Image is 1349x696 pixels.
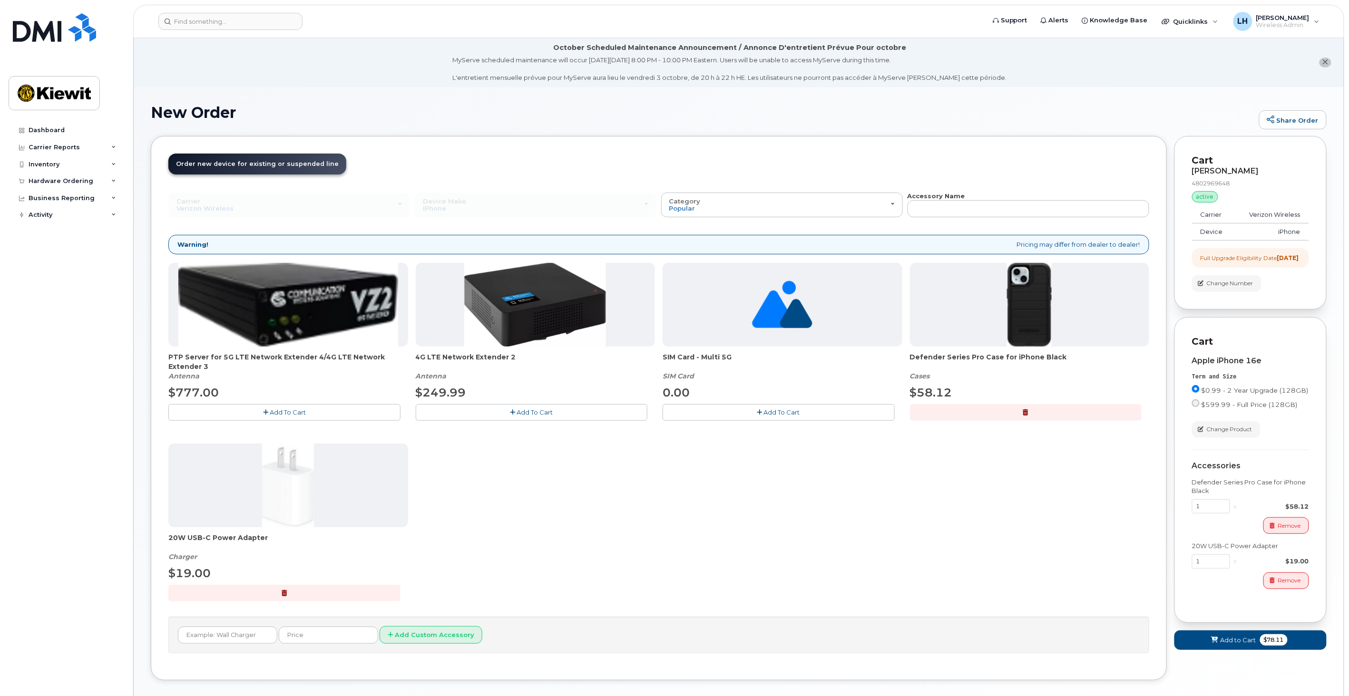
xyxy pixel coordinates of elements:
div: Defender Series Pro Case for iPhone Black [910,352,1150,381]
span: Add to Cart [1221,636,1256,645]
div: October Scheduled Maintenance Announcement / Annonce D'entretient Prévue Pour octobre [553,43,906,53]
div: x [1230,557,1241,566]
button: Add Custom Accessory [380,626,482,644]
button: Add To Cart [416,404,648,421]
p: Cart [1192,335,1309,348]
em: Charger [168,552,197,561]
button: Category Popular [661,193,903,217]
span: Category [669,197,701,205]
img: 4glte_extender.png [464,263,606,347]
button: close notification [1320,58,1331,68]
div: [PERSON_NAME] [1192,167,1309,175]
span: $58.12 [910,386,952,399]
span: Add To Cart [270,408,306,416]
span: Add To Cart [764,408,800,416]
div: SIM Card - Multi 5G [663,352,902,381]
button: Remove [1263,572,1309,589]
img: defenderiphone14.png [1007,263,1052,347]
input: $0.99 - 2 Year Upgrade (128GB) [1192,385,1200,393]
strong: Accessory Name [908,192,965,200]
div: PTP Server for 5G LTE Network Extender 4/4G LTE Network Extender 3 [168,352,408,381]
span: Add To Cart [517,408,553,416]
input: Example: Wall Charger [178,627,277,644]
div: Apple iPhone 16e [1192,357,1309,365]
span: $0.99 - 2 Year Upgrade (128GB) [1202,387,1309,394]
span: $19.00 [168,566,211,580]
span: Defender Series Pro Case for iPhone Black [910,352,1150,371]
button: Add To Cart [168,404,401,421]
td: Carrier [1192,206,1235,223]
span: Popular [669,204,695,212]
div: 20W USB-C Power Adapter [1192,541,1309,551]
em: Cases [910,372,930,380]
em: Antenna [168,372,199,380]
em: Antenna [416,372,447,380]
td: Device [1192,223,1235,241]
span: SIM Card - Multi 5G [663,352,902,371]
span: $777.00 [168,386,219,399]
button: Add to Cart $78.11 [1174,630,1327,650]
div: Full Upgrade Eligibility Date [1201,254,1299,262]
img: Casa_Sysem.png [178,263,398,347]
span: Order new device for existing or suspended line [176,160,339,167]
div: 4G LTE Network Extender 2 [416,352,655,381]
span: 0.00 [663,386,690,399]
div: active [1192,191,1218,203]
div: Term and Size [1192,373,1309,381]
span: Remove [1278,522,1301,530]
button: Change Product [1192,421,1261,438]
input: Price [279,627,378,644]
img: apple20w.jpg [262,444,314,527]
strong: [DATE] [1277,254,1299,261]
div: Accessories [1192,462,1309,470]
td: iPhone [1235,223,1309,241]
span: Change Product [1207,425,1252,434]
td: Verizon Wireless [1235,206,1309,223]
div: $19.00 [1241,557,1309,566]
button: Change Number [1192,275,1261,292]
div: $58.12 [1241,502,1309,511]
div: 20W USB-C Power Adapter [168,533,408,561]
div: Defender Series Pro Case for iPhone Black [1192,478,1309,495]
img: no_image_found-2caef05468ed5679b831cfe6fc140e25e0c280774317ffc20a367ab7fd17291e.png [752,263,812,347]
button: Remove [1263,517,1309,534]
p: Cart [1192,154,1309,167]
input: $599.99 - Full Price (128GB) [1192,399,1200,407]
span: PTP Server for 5G LTE Network Extender 4/4G LTE Network Extender 3 [168,352,408,371]
span: $249.99 [416,386,466,399]
span: Remove [1278,576,1301,585]
span: 4G LTE Network Extender 2 [416,352,655,371]
a: Share Order [1259,110,1327,129]
div: Pricing may differ from dealer to dealer! [168,235,1149,254]
strong: Warning! [177,240,208,249]
iframe: Messenger Launcher [1308,655,1342,689]
button: Add To Cart [663,404,895,421]
span: $78.11 [1260,634,1288,646]
span: Change Number [1207,279,1253,288]
h1: New Order [151,104,1254,121]
div: 4802969648 [1192,179,1309,187]
div: MyServe scheduled maintenance will occur [DATE][DATE] 8:00 PM - 10:00 PM Eastern. Users will be u... [453,56,1007,82]
em: SIM Card [663,372,694,380]
div: x [1230,502,1241,511]
span: $599.99 - Full Price (128GB) [1202,401,1298,408]
span: 20W USB-C Power Adapter [168,533,408,552]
